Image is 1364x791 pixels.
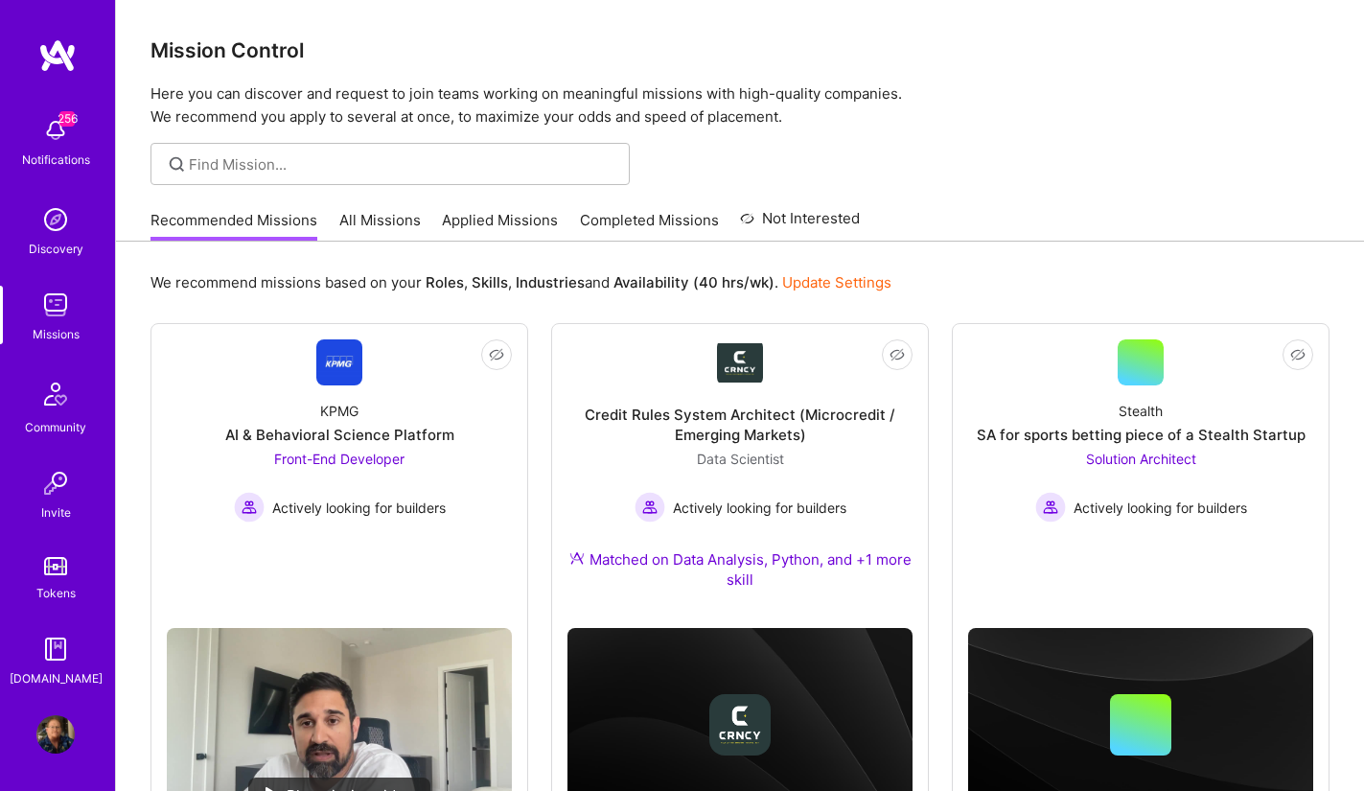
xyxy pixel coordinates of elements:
[782,273,891,291] a: Update Settings
[567,339,913,613] a: Company LogoCredit Rules System Architect (Microcredit / Emerging Markets)Data Scientist Actively...
[567,405,913,445] div: Credit Rules System Architect (Microcredit / Emerging Markets)
[489,347,504,362] i: icon EyeClosed
[673,498,846,518] span: Actively looking for builders
[968,339,1313,573] a: StealthSA for sports betting piece of a Stealth StartupSolution Architect Actively looking for bu...
[38,38,77,73] img: logo
[59,111,75,127] span: 256
[29,239,83,259] div: Discovery
[166,153,188,175] i: icon SearchGrey
[442,210,558,242] a: Applied Missions
[613,273,774,291] b: Availability (40 hrs/wk)
[320,401,358,421] div: KPMG
[1035,492,1066,523] img: Actively looking for builders
[33,371,79,417] img: Community
[234,492,265,523] img: Actively looking for builders
[36,464,75,502] img: Invite
[32,715,80,754] a: User Avatar
[36,715,75,754] img: User Avatar
[1086,451,1196,467] span: Solution Architect
[33,324,80,344] div: Missions
[225,425,454,445] div: AI & Behavioral Science Platform
[274,451,405,467] span: Front-End Developer
[697,451,784,467] span: Data Scientist
[22,150,90,170] div: Notifications
[150,272,891,292] p: We recommend missions based on your , , and .
[1290,347,1306,362] i: icon EyeClosed
[36,286,75,324] img: teamwork
[890,347,905,362] i: icon EyeClosed
[36,583,76,603] div: Tokens
[36,630,75,668] img: guide book
[472,273,508,291] b: Skills
[272,498,446,518] span: Actively looking for builders
[41,502,71,523] div: Invite
[36,111,75,150] img: bell
[150,38,1329,62] h3: Mission Control
[709,694,771,756] img: Company logo
[1119,401,1163,421] div: Stealth
[740,207,860,242] a: Not Interested
[25,417,86,437] div: Community
[635,492,665,523] img: Actively looking for builders
[44,557,67,575] img: tokens
[569,550,585,566] img: Ateam Purple Icon
[316,339,362,385] img: Company Logo
[189,154,615,174] input: Find Mission...
[977,425,1306,445] div: SA for sports betting piece of a Stealth Startup
[426,273,464,291] b: Roles
[580,210,719,242] a: Completed Missions
[567,549,913,590] div: Matched on Data Analysis, Python, and +1 more skill
[339,210,421,242] a: All Missions
[167,339,512,613] a: Company LogoKPMGAI & Behavioral Science PlatformFront-End Developer Actively looking for builders...
[717,343,763,383] img: Company Logo
[36,200,75,239] img: discovery
[10,668,103,688] div: [DOMAIN_NAME]
[150,210,317,242] a: Recommended Missions
[150,82,1329,128] p: Here you can discover and request to join teams working on meaningful missions with high-quality ...
[1074,498,1247,518] span: Actively looking for builders
[516,273,585,291] b: Industries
